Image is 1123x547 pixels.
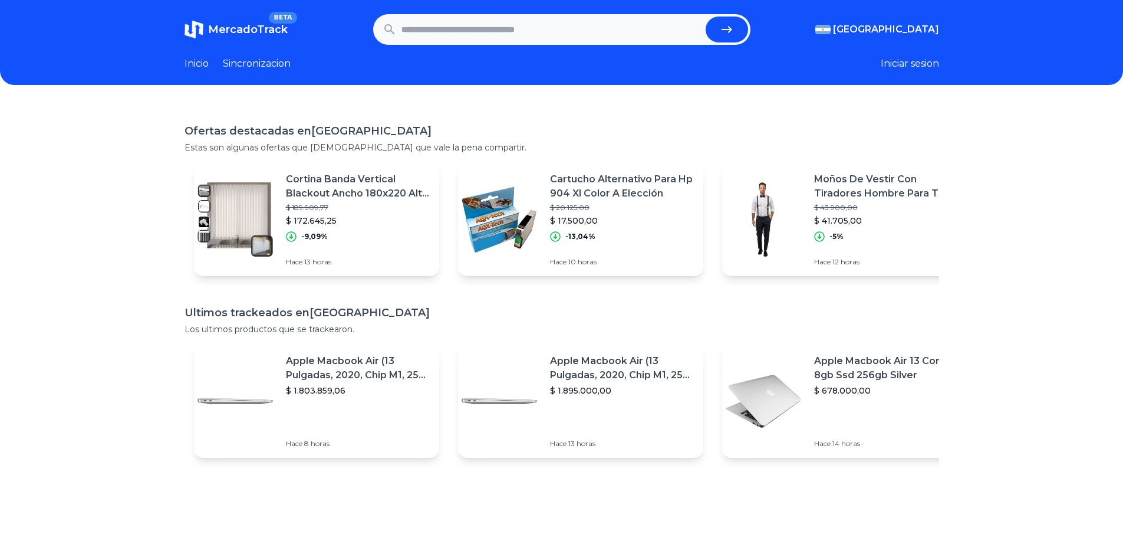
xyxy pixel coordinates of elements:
p: $ 1.895.000,00 [550,385,694,397]
p: -13,04% [565,232,595,241]
p: $ 172.645,25 [286,215,430,227]
a: Featured imageCortina Banda Vertical Blackout Ancho 180x220 Alto Hot Sale$ 189.909,77$ 172.645,25... [194,163,439,276]
img: Featured image [458,360,541,443]
a: Featured imageMoños De Vestir Con Tiradores Hombre Para Traje Import [GEOGRAPHIC_DATA]$ 43.900,00... [722,163,967,276]
h1: Ultimos trackeados en [GEOGRAPHIC_DATA] [185,304,939,321]
button: Iniciar sesion [881,57,939,71]
p: Cartucho Alternativo Para Hp 904 Xl Color A Elección [550,172,694,201]
p: Hace 14 horas [814,439,958,448]
p: Hace 8 horas [286,439,430,448]
img: Featured image [194,178,276,261]
a: MercadoTrackBETA [185,20,288,39]
p: $ 189.909,77 [286,203,430,212]
a: Inicio [185,57,209,71]
p: $ 678.000,00 [814,385,958,397]
p: Los ultimos productos que se trackearon. [185,323,939,335]
p: $ 20.125,00 [550,203,694,212]
a: Featured imageApple Macbook Air (13 Pulgadas, 2020, Chip M1, 256 Gb De Ssd, 8 Gb De Ram) - Plata$... [458,345,703,458]
a: Sincronizacion [223,57,291,71]
p: Hace 10 horas [550,257,694,267]
p: Apple Macbook Air 13 Core I5 8gb Ssd 256gb Silver [814,354,958,382]
p: $ 41.705,00 [814,215,958,227]
p: -9,09% [301,232,328,241]
a: Featured imageCartucho Alternativo Para Hp 904 Xl Color A Elección$ 20.125,00$ 17.500,00-13,04%Ha... [458,163,703,276]
p: $ 43.900,00 [814,203,958,212]
span: [GEOGRAPHIC_DATA] [833,22,939,37]
a: Featured imageApple Macbook Air 13 Core I5 8gb Ssd 256gb Silver$ 678.000,00Hace 14 horas [722,345,967,458]
p: $ 1.803.859,06 [286,385,430,397]
p: Cortina Banda Vertical Blackout Ancho 180x220 Alto Hot Sale [286,172,430,201]
img: Featured image [722,178,805,261]
p: Estas son algunas ofertas que [DEMOGRAPHIC_DATA] que vale la pena compartir. [185,142,939,153]
img: Featured image [722,360,805,443]
span: MercadoTrack [208,23,288,36]
h1: Ofertas destacadas en [GEOGRAPHIC_DATA] [185,123,939,139]
p: Hace 12 horas [814,257,958,267]
a: Featured imageApple Macbook Air (13 Pulgadas, 2020, Chip M1, 256 Gb De Ssd, 8 Gb De Ram) - Plata$... [194,345,439,458]
p: $ 17.500,00 [550,215,694,227]
p: Moños De Vestir Con Tiradores Hombre Para Traje Import [GEOGRAPHIC_DATA] [814,172,958,201]
p: Hace 13 horas [550,439,694,448]
p: -5% [829,232,844,241]
img: Featured image [458,178,541,261]
p: Apple Macbook Air (13 Pulgadas, 2020, Chip M1, 256 Gb De Ssd, 8 Gb De Ram) - Plata [550,354,694,382]
p: Hace 13 horas [286,257,430,267]
span: BETA [269,12,297,24]
img: Argentina [815,25,831,34]
p: Apple Macbook Air (13 Pulgadas, 2020, Chip M1, 256 Gb De Ssd, 8 Gb De Ram) - Plata [286,354,430,382]
img: MercadoTrack [185,20,203,39]
button: [GEOGRAPHIC_DATA] [815,22,939,37]
img: Featured image [194,360,276,443]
